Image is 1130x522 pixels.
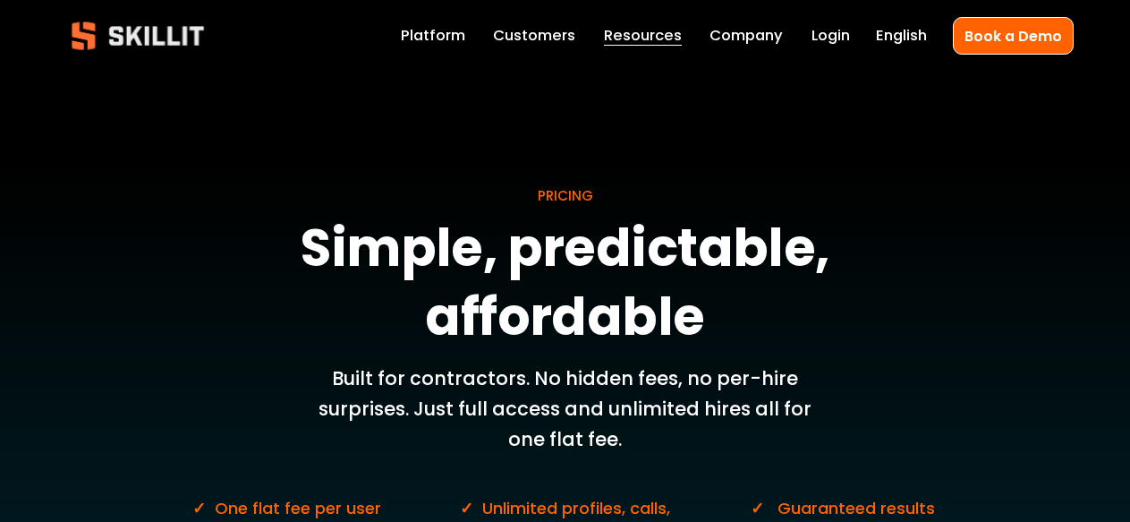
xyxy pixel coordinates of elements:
span: Resources [604,25,682,47]
a: Company [709,23,783,48]
a: Customers [493,23,575,48]
a: Login [811,23,850,48]
span: PRICING [538,186,593,205]
a: folder dropdown [604,23,682,48]
img: Skillit [56,9,219,63]
p: Built for contractors. No hidden fees, no per-hire surprises. Just full access and unlimited hire... [313,364,817,454]
a: Platform [401,23,465,48]
strong: Simple, predictable, affordable [301,209,839,366]
span: English [876,25,927,47]
div: language picker [876,23,927,48]
a: Book a Demo [953,17,1074,54]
